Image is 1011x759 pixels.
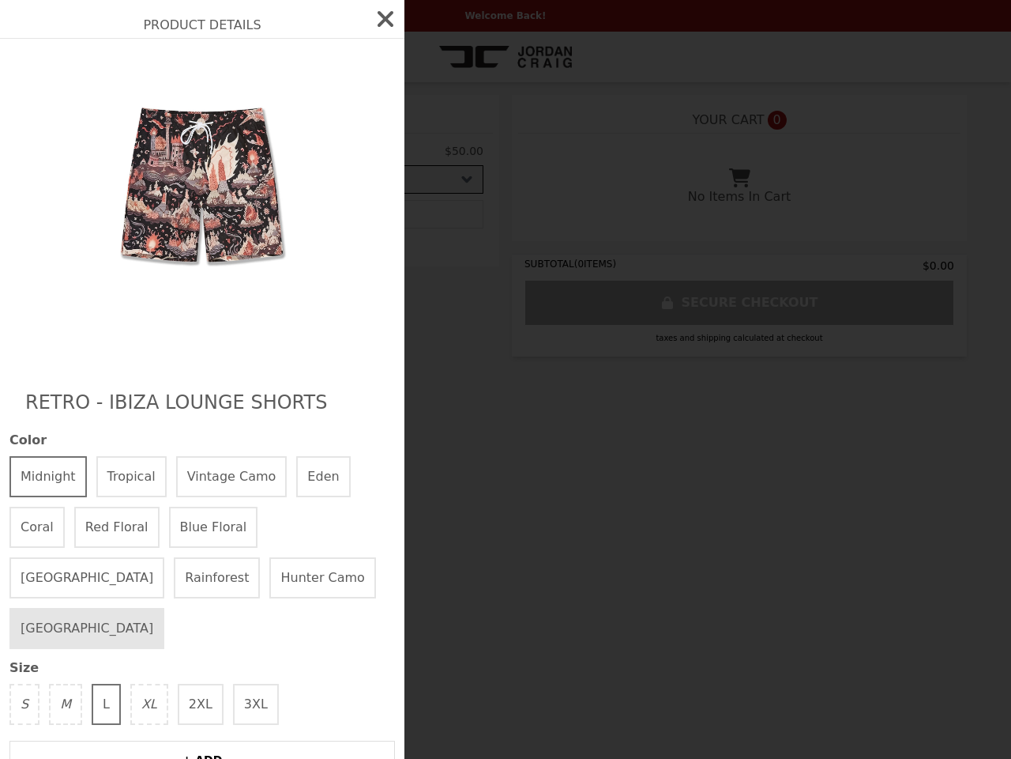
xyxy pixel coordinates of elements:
button: Tropical [96,456,167,497]
button: XL [130,684,168,725]
button: Red Floral [74,507,160,548]
img: Midnight / L [58,55,347,358]
button: [GEOGRAPHIC_DATA] [9,608,164,649]
button: 3XL [233,684,279,725]
span: Color [9,431,395,450]
button: Hunter Camo [269,557,375,599]
button: Coral [9,507,65,548]
button: Vintage Camo [176,456,288,497]
button: L [92,684,121,725]
button: 2XL [178,684,224,725]
button: S [9,684,39,725]
button: Midnight [9,456,87,497]
button: Rainforest [174,557,260,599]
button: [GEOGRAPHIC_DATA] [9,557,164,599]
span: Size [9,659,395,678]
button: Eden [296,456,350,497]
button: M [49,684,82,725]
button: Blue Floral [169,507,258,548]
h2: Retro - Ibiza Lounge Shorts [25,390,379,415]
